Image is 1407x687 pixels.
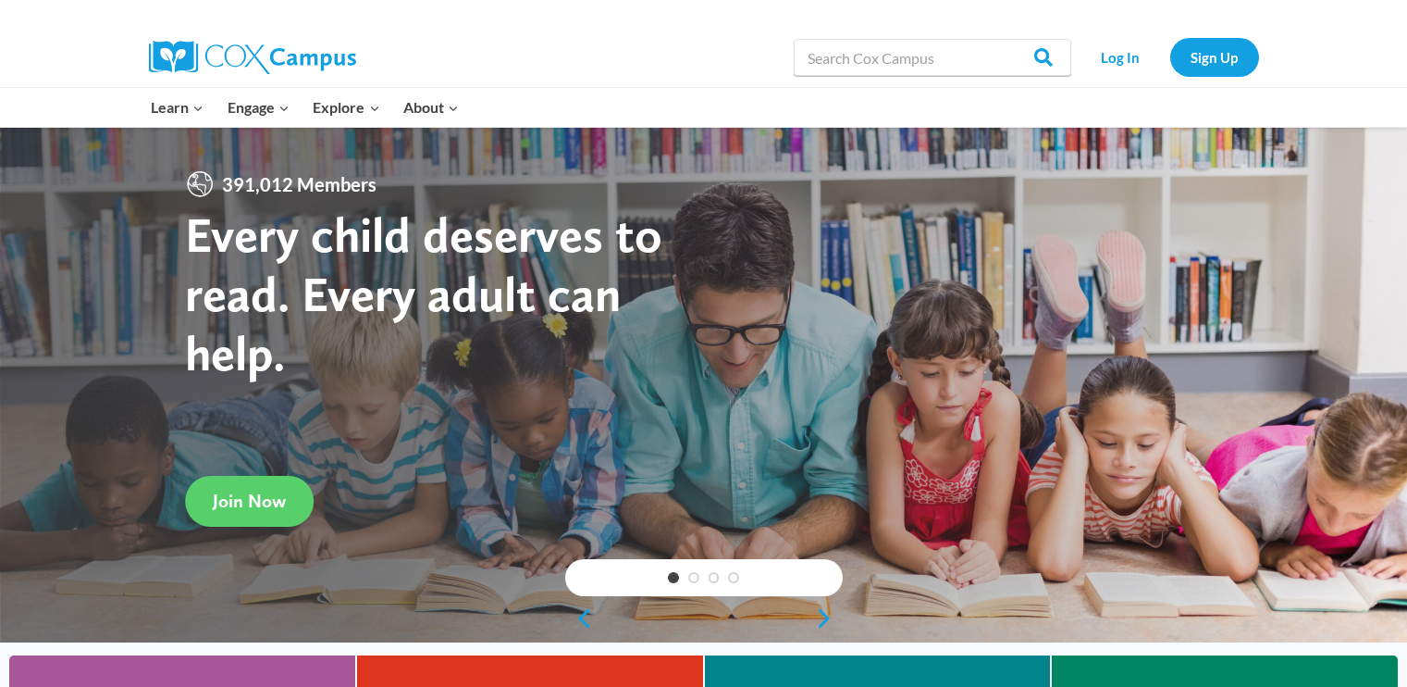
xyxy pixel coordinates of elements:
span: Engage [228,95,290,119]
span: About [403,95,459,119]
a: next [815,607,843,630]
strong: Every child deserves to read. Every adult can help. [185,205,662,381]
nav: Primary Navigation [140,88,471,127]
a: Join Now [185,476,314,527]
span: Learn [151,95,204,119]
a: 2 [688,572,699,583]
input: Search Cox Campus [794,39,1071,76]
a: Log In [1080,38,1161,76]
a: 1 [668,572,679,583]
a: 3 [709,572,720,583]
nav: Secondary Navigation [1080,38,1259,76]
div: content slider buttons [565,600,843,637]
img: Cox Campus [149,41,356,74]
span: Join Now [213,490,286,512]
span: Explore [313,95,379,119]
a: 4 [728,572,739,583]
a: Sign Up [1170,38,1259,76]
a: previous [565,607,593,630]
span: 391,012 Members [215,169,384,199]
